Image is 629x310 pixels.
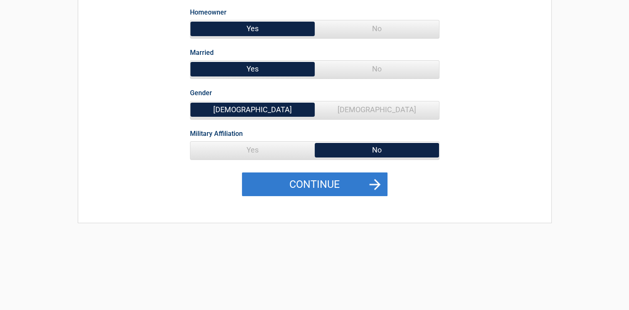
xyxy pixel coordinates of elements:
label: Homeowner [190,7,227,18]
span: [DEMOGRAPHIC_DATA] [190,101,315,118]
span: No [315,61,439,77]
label: Gender [190,87,212,98]
span: No [315,142,439,158]
span: Yes [190,20,315,37]
span: [DEMOGRAPHIC_DATA] [315,101,439,118]
label: Married [190,47,214,58]
span: Yes [190,61,315,77]
span: No [315,20,439,37]
label: Military Affiliation [190,128,243,139]
button: Continue [242,172,387,197]
span: Yes [190,142,315,158]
